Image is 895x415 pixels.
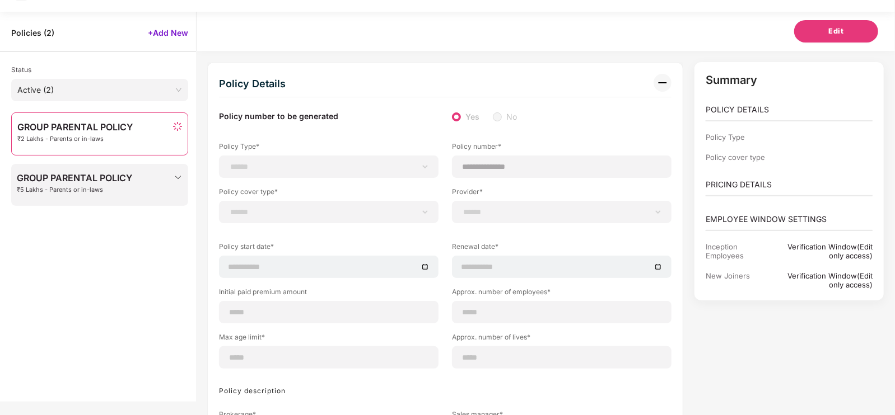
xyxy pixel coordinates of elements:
img: svg+xml;base64,PHN2ZyB3aWR0aD0iMzIiIGhlaWdodD0iMzIiIHZpZXdCb3g9IjAgMCAzMiAzMiIgZmlsbD0ibm9uZSIgeG... [654,74,672,92]
label: Policy description [219,386,286,395]
span: GROUP PARENTAL POLICY [17,122,133,132]
div: Verification Window(Edit only access) [775,271,873,289]
span: No [502,111,521,123]
label: Approx. number of lives* [452,332,672,346]
label: Policy cover type* [219,187,439,201]
span: Edit [829,26,844,37]
div: Verification Window(Edit only access) [775,242,873,260]
span: Active (2) [17,82,182,98]
p: EMPLOYEE WINDOW SETTINGS [706,213,873,225]
div: Policy cover type [706,153,775,162]
p: POLICY DETAILS [706,103,873,116]
p: PRICING DETAILS [706,178,873,191]
label: Renewal date* [452,242,672,256]
label: Policy number to be generated [219,111,338,123]
span: Policies ( 2 ) [11,27,54,38]
span: +Add New [148,27,188,38]
span: GROUP PARENTAL POLICY [17,173,132,183]
div: Policy Details [219,74,286,94]
span: ₹2 Lakhs - Parents or in-laws [17,135,133,143]
div: Policy Type [706,133,775,142]
button: Edit [794,20,878,43]
span: ₹5 Lakhs - Parents or in-laws [17,186,132,194]
label: Policy start date* [219,242,439,256]
img: svg+xml;base64,PHN2ZyBpZD0iRHJvcGRvd24tMzJ4MzIiIHhtbG5zPSJodHRwOi8vd3d3LnczLm9yZy8yMDAwL3N2ZyIgd2... [174,173,183,182]
label: Policy number* [452,142,672,155]
div: New Joiners [706,271,775,289]
p: Summary [706,73,873,87]
label: Policy Type* [219,142,439,155]
div: Inception Employees [706,242,775,260]
label: Initial paid premium amount [219,287,439,301]
label: Approx. number of employees* [452,287,672,301]
label: Provider* [452,187,672,201]
span: Yes [461,111,484,123]
label: Max age limit* [219,332,439,346]
span: Status [11,65,31,74]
